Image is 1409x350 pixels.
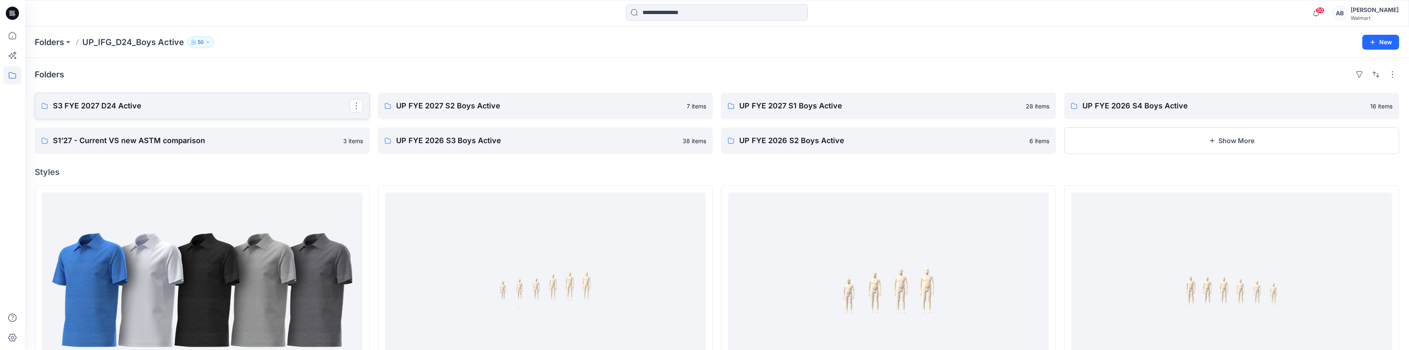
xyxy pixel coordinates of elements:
p: 3 items [343,137,363,145]
button: New [1362,35,1399,50]
a: S1’27 - Current VS new ASTM comparison3 items [35,127,370,154]
a: UP FYE 2026 S4 Boys Active16 items [1064,93,1399,119]
a: S3 FYE 2027 D24 Active [35,93,370,119]
a: UP FYE 2027 S2 Boys Active7 items [378,93,713,119]
a: Folders [35,36,64,48]
a: UP FYE 2026 S2 Boys Active6 items [721,127,1056,154]
div: Walmart [1351,15,1399,21]
p: 50 [198,38,204,47]
p: 6 items [1029,137,1049,145]
p: 38 items [683,137,706,145]
a: UP FYE 2026 S3 Boys Active38 items [378,127,713,154]
a: UP FYE 2027 S1 Boys Active28 items [721,93,1056,119]
p: S3 FYE 2027 D24 Active [53,100,350,112]
p: UP FYE 2027 S1 Boys Active [739,100,1021,112]
p: UP FYE 2026 S3 Boys Active [396,135,678,146]
span: 50 [1316,7,1325,14]
div: [PERSON_NAME] [1351,5,1399,15]
p: UP FYE 2026 S4 Boys Active [1082,100,1365,112]
p: UP FYE 2027 S2 Boys Active [396,100,682,112]
p: UP FYE 2026 S2 Boys Active [739,135,1025,146]
h4: Folders [35,70,64,79]
button: Show More [1064,127,1399,154]
p: 16 items [1370,102,1392,110]
button: 50 [187,36,214,48]
p: S1’27 - Current VS new ASTM comparison [53,135,338,146]
p: 28 items [1026,102,1049,110]
h4: Styles [35,167,1399,177]
p: UP_IFG_D24_Boys Active [82,36,184,48]
div: AB [1333,6,1347,21]
p: 7 items [687,102,706,110]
